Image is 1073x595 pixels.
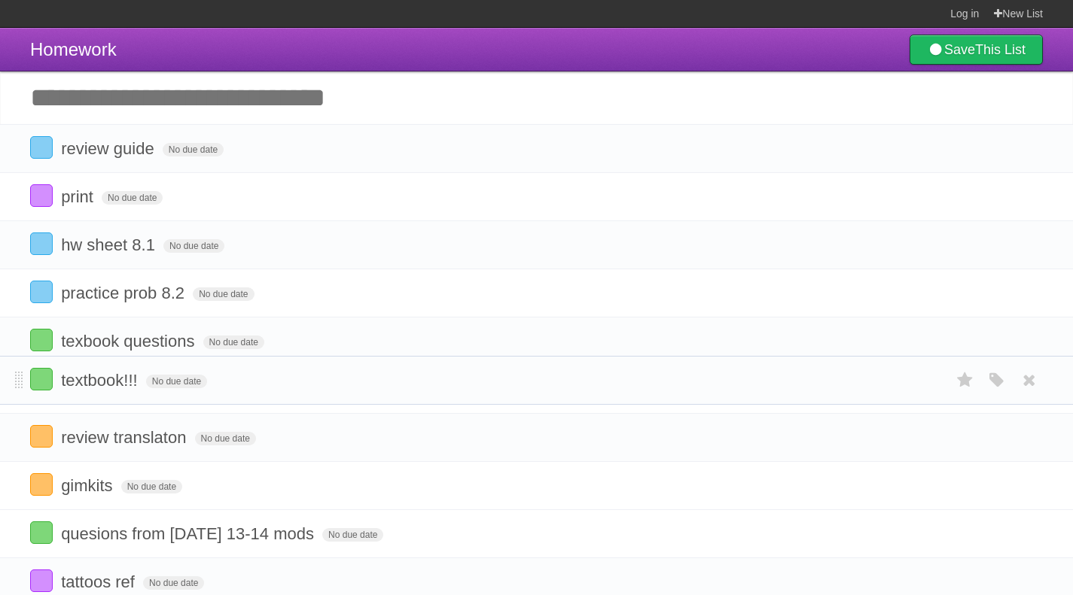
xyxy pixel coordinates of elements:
label: Done [30,569,53,592]
span: No due date [322,528,383,542]
label: Done [30,473,53,496]
label: Done [30,368,53,390]
span: review translaton [61,428,190,447]
span: hw sheet 8.1 [61,235,159,254]
span: No due date [102,191,163,205]
label: Done [30,521,53,544]
span: Homework [30,39,117,59]
span: No due date [163,143,224,156]
span: No due date [121,480,182,493]
span: textbook!!! [61,371,142,390]
span: No due date [195,432,256,445]
span: quesions from [DATE] 13-14 mods [61,524,318,543]
label: Done [30,232,53,255]
span: tattoos ref [61,572,139,591]
span: review guide [61,139,158,158]
span: No due date [163,239,224,253]
label: Star task [951,368,980,393]
span: No due date [193,287,254,301]
label: Done [30,425,53,448]
span: texbook questions [61,332,198,351]
span: No due date [143,576,204,590]
span: No due date [146,375,207,388]
a: SaveThis List [910,35,1043,65]
label: Done [30,329,53,351]
b: This List [975,42,1026,57]
span: No due date [203,335,264,349]
span: print [61,187,97,206]
span: gimkits [61,476,116,495]
label: Done [30,136,53,159]
label: Done [30,281,53,303]
span: practice prob 8.2 [61,284,188,302]
label: Done [30,184,53,207]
